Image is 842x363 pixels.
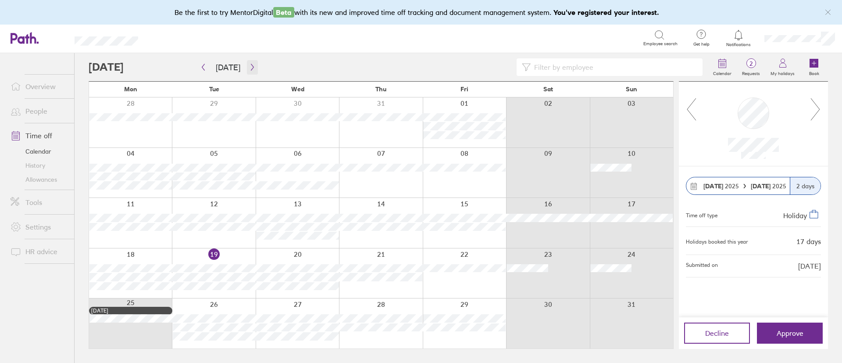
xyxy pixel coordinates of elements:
a: Calendar [4,144,74,158]
div: 2 days [790,177,821,194]
button: Decline [684,323,750,344]
a: People [4,102,74,120]
div: Search [162,34,184,42]
span: Decline [705,329,729,337]
a: Allowances [4,173,74,187]
span: Approve [777,329,803,337]
label: My holidays [765,68,800,76]
span: Sun [626,86,637,93]
span: Wed [291,86,304,93]
a: Settings [4,218,74,236]
a: HR advice [4,243,74,260]
button: Approve [757,323,823,344]
label: Calendar [708,68,737,76]
b: You've registered your interest. [553,8,659,17]
span: Get help [687,42,716,47]
strong: [DATE] [751,182,772,190]
span: Mon [124,86,137,93]
label: Book [804,68,824,76]
span: Thu [375,86,386,93]
div: 17 days [796,237,821,245]
strong: [DATE] [703,182,723,190]
span: Fri [460,86,468,93]
a: Notifications [724,29,753,47]
div: Be the first to try MentorDigital with its new and improved time off tracking and document manage... [175,7,668,18]
span: Holiday [783,211,807,220]
span: [DATE] [798,262,821,270]
span: Sat [543,86,553,93]
a: History [4,158,74,173]
a: Tools [4,194,74,211]
div: [DATE] [91,308,170,314]
span: Submitted on [686,262,718,270]
span: 2025 [703,183,739,190]
span: Notifications [724,42,753,47]
a: Book [800,53,828,81]
span: 2025 [751,183,786,190]
label: Requests [737,68,765,76]
a: My holidays [765,53,800,81]
a: 2Requests [737,53,765,81]
a: Calendar [708,53,737,81]
span: Employee search [643,41,678,47]
a: Time off [4,127,74,144]
span: Beta [273,7,294,18]
span: Tue [209,86,219,93]
span: 2 [737,60,765,67]
button: [DATE] [209,60,247,75]
input: Filter by employee [531,59,697,75]
a: Overview [4,78,74,95]
div: Time off type [686,209,717,219]
div: Holidays booked this year [686,239,748,245]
